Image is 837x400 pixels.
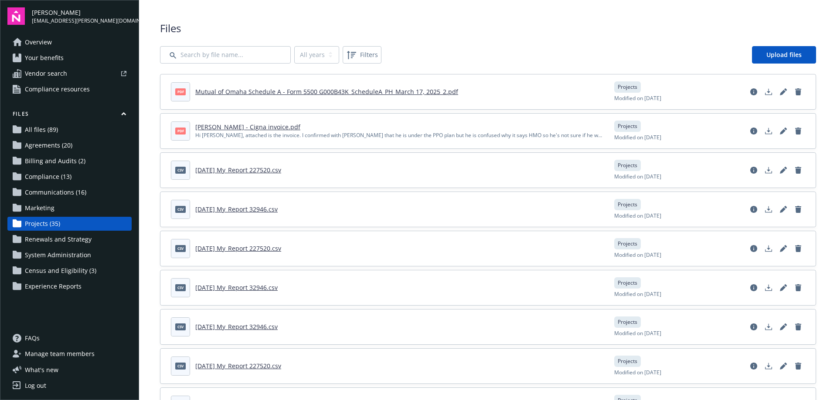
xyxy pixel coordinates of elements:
span: pdf [175,88,186,95]
span: Modified on [DATE] [614,173,661,181]
span: csv [175,284,186,291]
span: Upload files [766,50,802,59]
span: [EMAIL_ADDRESS][PERSON_NAME][DOMAIN_NAME] [32,17,132,25]
span: Projects [618,122,637,130]
a: Download document [762,359,776,373]
a: Edit document [776,242,790,255]
a: [DATE] My_Report 32946.csv [195,323,278,331]
a: Delete document [791,124,805,138]
span: Census and Eligibility (3) [25,264,96,278]
span: Modified on [DATE] [614,329,661,337]
a: Download document [762,124,776,138]
a: [PERSON_NAME] - Cigna invoice.pdf [195,123,300,131]
a: Agreements (20) [7,138,132,152]
a: Delete document [791,163,805,177]
a: Billing and Audits (2) [7,154,132,168]
a: Census and Eligibility (3) [7,264,132,278]
span: Modified on [DATE] [614,212,661,220]
span: Projects [618,240,637,248]
div: Log out [25,379,46,393]
a: Experience Reports [7,279,132,293]
span: Agreements (20) [25,138,72,152]
span: All files (89) [25,123,58,137]
a: [DATE] My_Report 32946.csv [195,283,278,292]
span: FAQs [25,331,40,345]
span: pdf [175,128,186,134]
a: [DATE] My_Report 227520.csv [195,362,281,370]
span: Projects [618,161,637,169]
a: Edit document [776,124,790,138]
a: Delete document [791,85,805,99]
a: Download document [762,242,776,255]
a: Manage team members [7,347,132,361]
div: Hi [PERSON_NAME], attached is the invoice. I confirmed with [PERSON_NAME] that he is under the PP... [195,131,604,139]
a: Download document [762,163,776,177]
a: Edit document [776,163,790,177]
a: Download document [762,281,776,295]
a: View file details [747,320,761,334]
a: All files (89) [7,123,132,137]
a: FAQs [7,331,132,345]
a: Delete document [791,359,805,373]
a: Compliance (13) [7,170,132,184]
a: Upload files [752,46,816,64]
span: Modified on [DATE] [614,251,661,259]
span: csv [175,363,186,369]
a: Edit document [776,85,790,99]
span: Filters [360,50,378,59]
input: Search by file name... [160,46,291,64]
span: csv [175,167,186,173]
a: Edit document [776,320,790,334]
span: Modified on [DATE] [614,290,661,298]
span: Projects [618,201,637,208]
a: View file details [747,124,761,138]
button: [PERSON_NAME][EMAIL_ADDRESS][PERSON_NAME][DOMAIN_NAME] [32,7,132,25]
a: Compliance resources [7,82,132,96]
span: Compliance resources [25,82,90,96]
a: Edit document [776,202,790,216]
span: Filters [344,48,380,62]
a: Mutual of Omaha Schedule A - Form 5500 G000B43K_ScheduleA_PH_March 17, 2025_2.pdf [195,87,458,96]
button: What's new [7,365,72,374]
a: Download document [762,202,776,216]
a: [DATE] My_Report 227520.csv [195,244,281,252]
span: Projects [618,318,637,326]
span: Compliance (13) [25,170,71,184]
span: Experience Reports [25,279,82,293]
span: What ' s new [25,365,58,374]
button: Filters [343,46,381,64]
span: Projects [618,83,637,91]
a: [DATE] My_Report 32946.csv [195,205,278,213]
span: Files [160,21,816,36]
a: Edit document [776,281,790,295]
a: View file details [747,202,761,216]
a: Download document [762,85,776,99]
a: Communications (16) [7,185,132,199]
span: Vendor search [25,67,67,81]
span: Modified on [DATE] [614,369,661,376]
a: Delete document [791,281,805,295]
a: View file details [747,281,761,295]
a: Projects (35) [7,217,132,231]
a: System Administration [7,248,132,262]
a: Marketing [7,201,132,215]
span: csv [175,245,186,252]
span: Projects [618,357,637,365]
a: Your benefits [7,51,132,65]
span: Renewals and Strategy [25,232,92,246]
span: Projects (35) [25,217,60,231]
span: [PERSON_NAME] [32,8,132,17]
span: Projects [618,279,637,287]
span: Billing and Audits (2) [25,154,85,168]
span: System Administration [25,248,91,262]
a: Edit document [776,359,790,373]
a: View file details [747,242,761,255]
a: [DATE] My_Report 227520.csv [195,166,281,174]
img: navigator-logo.svg [7,7,25,25]
span: Modified on [DATE] [614,94,661,102]
a: View file details [747,163,761,177]
span: Communications (16) [25,185,86,199]
a: Renewals and Strategy [7,232,132,246]
a: Download document [762,320,776,334]
span: Your benefits [25,51,64,65]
